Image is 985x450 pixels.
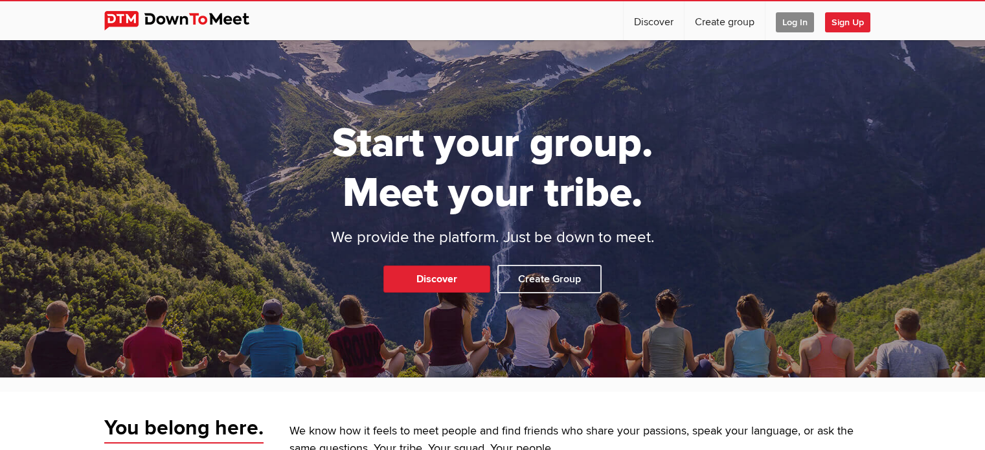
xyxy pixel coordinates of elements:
a: Log In [765,1,824,40]
a: Sign Up [825,1,881,40]
span: Log In [776,12,814,32]
span: You belong here. [104,415,264,444]
a: Discover [383,265,490,293]
a: Create group [685,1,765,40]
a: Create Group [497,265,602,293]
a: Discover [624,1,684,40]
img: DownToMeet [104,11,269,30]
span: Sign Up [825,12,870,32]
h1: Start your group. Meet your tribe. [282,118,703,218]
